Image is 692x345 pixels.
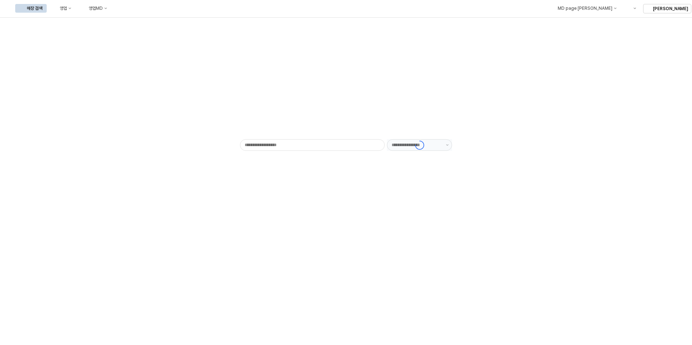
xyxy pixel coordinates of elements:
button: 영업MD [77,4,111,13]
div: MD page 이동 [546,4,621,13]
button: 매장 검색 [15,4,47,13]
div: MD page [PERSON_NAME] [557,6,612,11]
div: 영업 [60,6,67,11]
button: 영업 [48,4,76,13]
div: Menu item 6 [622,4,640,13]
button: [PERSON_NAME] [643,4,691,13]
button: MD page [PERSON_NAME] [546,4,621,13]
div: 영업MD [89,6,103,11]
div: 매장 검색 [27,6,42,11]
p: [PERSON_NAME] [653,6,688,12]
